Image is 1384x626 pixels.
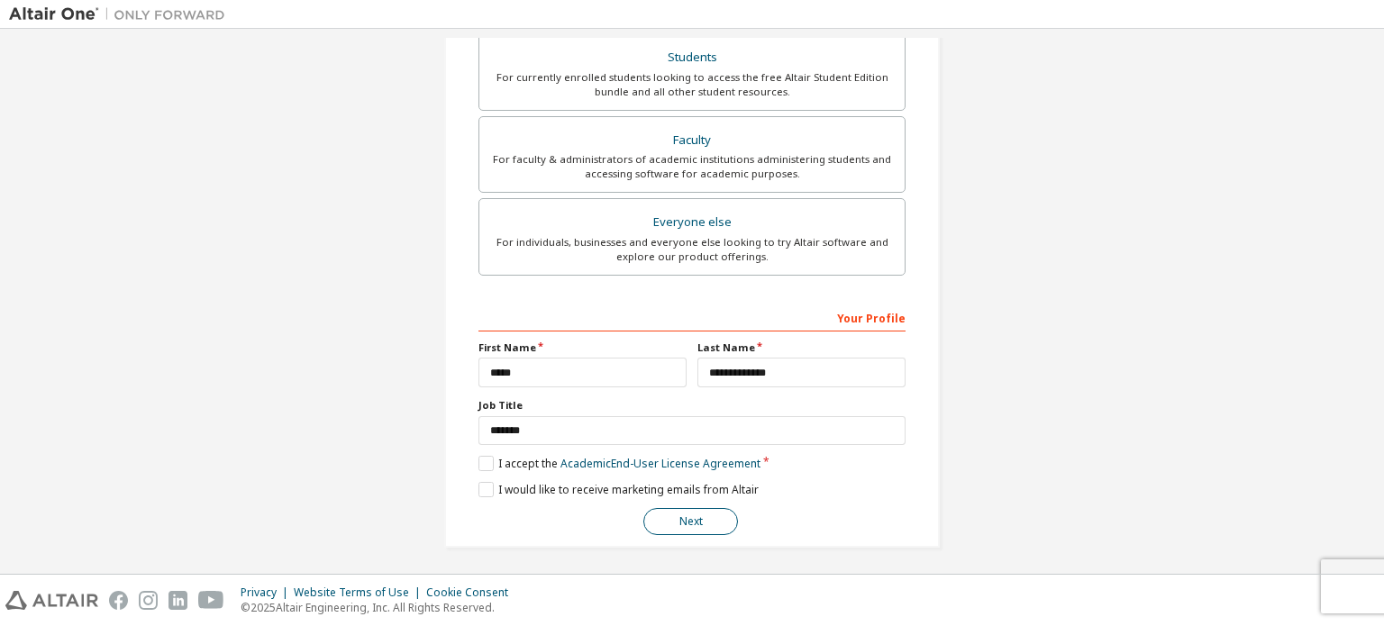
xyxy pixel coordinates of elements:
div: Everyone else [490,210,894,235]
img: facebook.svg [109,591,128,610]
label: Last Name [697,340,906,355]
div: Website Terms of Use [294,585,426,600]
div: Your Profile [478,303,906,331]
img: altair_logo.svg [5,591,98,610]
div: For currently enrolled students looking to access the free Altair Student Edition bundle and all ... [490,70,894,99]
div: Cookie Consent [426,585,519,600]
img: youtube.svg [198,591,224,610]
div: For faculty & administrators of academic institutions administering students and accessing softwa... [490,152,894,181]
p: © 2025 Altair Engineering, Inc. All Rights Reserved. [241,600,519,615]
img: Altair One [9,5,234,23]
a: Academic End-User License Agreement [560,456,760,471]
div: Privacy [241,585,294,600]
label: First Name [478,340,687,355]
label: Job Title [478,398,906,413]
button: Next [643,508,738,535]
img: linkedin.svg [168,591,187,610]
img: instagram.svg [139,591,158,610]
label: I would like to receive marketing emails from Altair [478,482,759,497]
div: Faculty [490,128,894,153]
label: I accept the [478,456,760,471]
div: For individuals, businesses and everyone else looking to try Altair software and explore our prod... [490,235,894,264]
div: Students [490,45,894,70]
